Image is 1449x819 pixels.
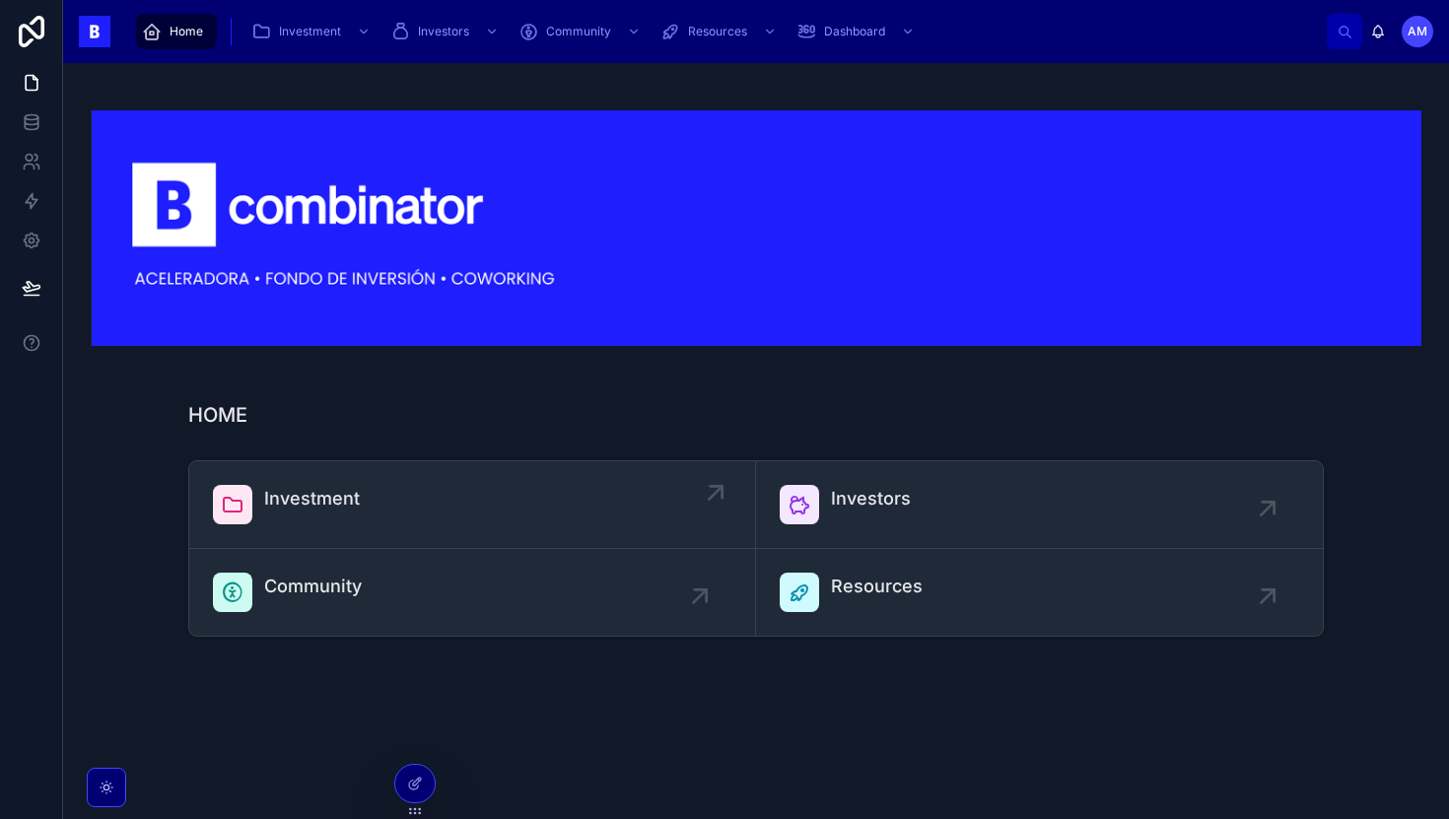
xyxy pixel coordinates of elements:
[188,401,247,429] h1: HOME
[91,110,1421,346] img: 18445-Captura-de-Pantalla-2024-03-07-a-las-17.49.44.png
[791,14,925,49] a: Dashboard
[136,14,217,49] a: Home
[1408,24,1427,39] span: AM
[170,24,203,39] span: Home
[688,24,747,39] span: Resources
[264,485,360,512] span: Investment
[79,16,110,47] img: App logo
[279,24,341,39] span: Investment
[126,10,1327,53] div: scrollable content
[384,14,509,49] a: Investors
[756,461,1323,549] a: Investors
[513,14,651,49] a: Community
[831,485,911,512] span: Investors
[264,573,362,600] span: Community
[756,549,1323,636] a: Resources
[189,461,756,549] a: Investment
[546,24,611,39] span: Community
[189,549,756,636] a: Community
[655,14,787,49] a: Resources
[824,24,885,39] span: Dashboard
[245,14,380,49] a: Investment
[831,573,923,600] span: Resources
[418,24,469,39] span: Investors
